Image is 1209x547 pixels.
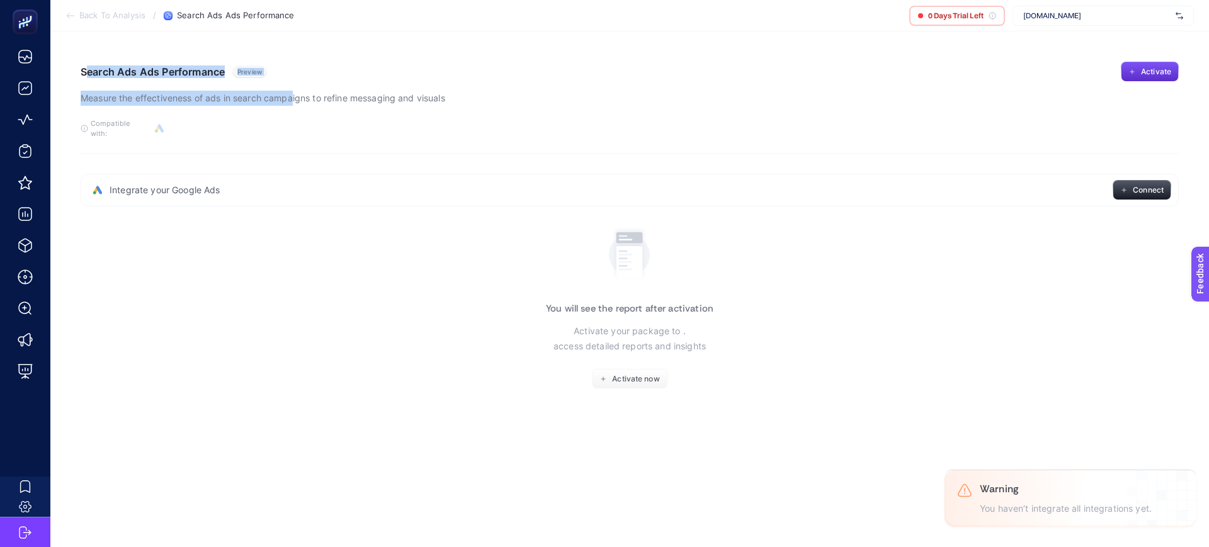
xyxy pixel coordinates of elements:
h1: Search Ads Ads Performance [81,65,225,78]
span: Compatible with: [91,118,147,138]
span: / [153,10,156,20]
button: Connect [1113,180,1171,200]
button: Activate [1121,62,1179,82]
p: Activate your package to . access detailed reports and insights [553,324,706,354]
span: Feedback [8,4,48,14]
span: Activate [1141,67,1171,77]
button: Activate now [592,369,668,389]
span: Preview [237,68,262,76]
img: svg%3e [1176,9,1183,22]
span: Connect [1133,185,1164,195]
p: You haven’t integrate all integrations yet. [980,504,1152,514]
p: Measure the effectiveness of ads in search campaigns to refine messaging and visuals [81,91,445,106]
span: Activate now [612,374,659,384]
span: [DOMAIN_NAME] [1023,11,1171,21]
h3: You will see the report after activation [546,303,713,313]
span: 0 Days Trial Left [928,11,984,21]
span: Integrate your Google Ads [110,184,220,196]
span: Back To Analysis [79,11,145,21]
span: Search Ads Ads Performance [177,11,294,21]
h3: Warning [980,483,1152,496]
